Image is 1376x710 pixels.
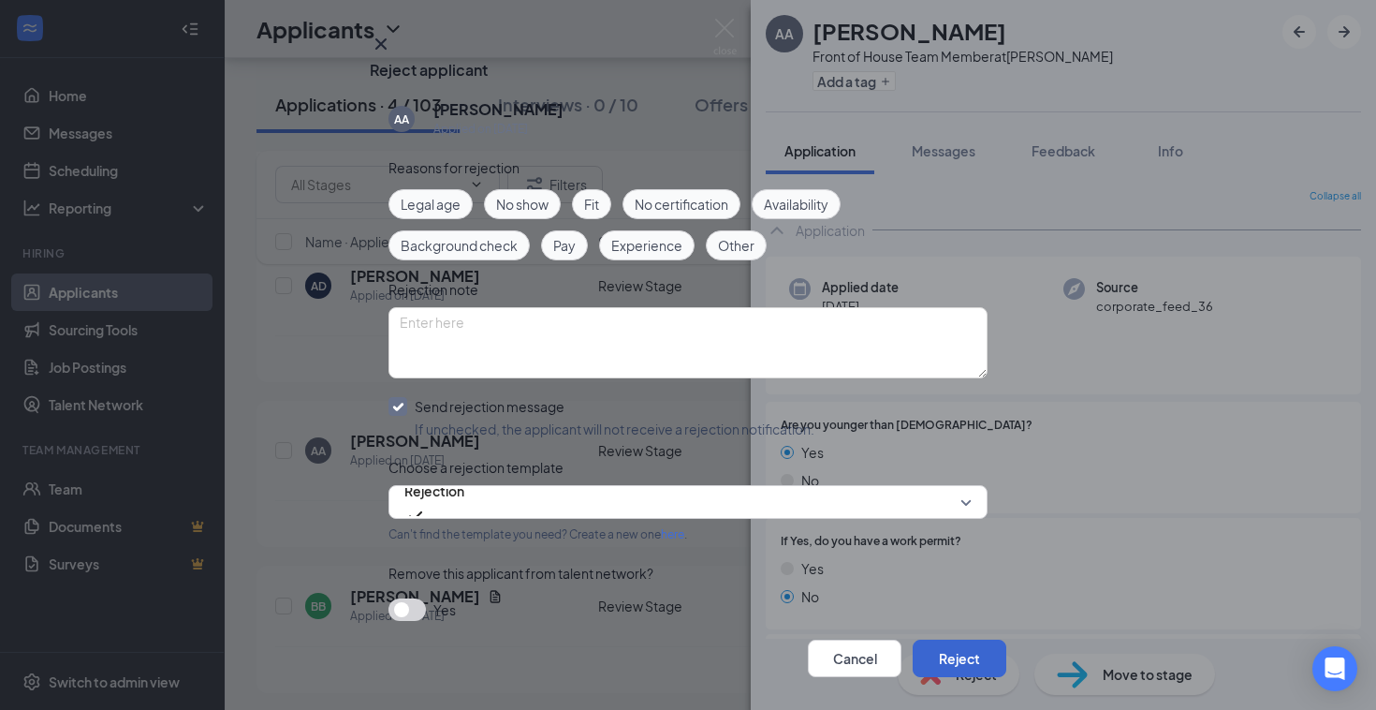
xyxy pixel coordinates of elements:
[611,235,682,256] span: Experience
[808,640,901,677] button: Cancel
[433,120,564,139] div: Applied on [DATE]
[553,235,576,256] span: Pay
[764,194,828,214] span: Availability
[394,111,409,127] div: AA
[370,33,392,55] button: Close
[718,235,754,256] span: Other
[433,599,456,621] span: Yes
[370,60,488,81] h3: Reject applicant
[635,194,728,214] span: No certification
[388,527,687,541] span: Can't find the template you need? Create a new one .
[496,194,549,214] span: No show
[433,99,564,120] h5: [PERSON_NAME]
[1312,646,1357,691] div: Open Intercom Messenger
[584,194,599,214] span: Fit
[401,235,518,256] span: Background check
[388,459,564,476] span: Choose a rejection template
[388,565,653,582] span: Remove this applicant from talent network?
[388,159,520,176] span: Reasons for rejection
[404,505,427,527] svg: Checkmark
[370,33,392,55] svg: Cross
[401,194,461,214] span: Legal age
[388,281,478,298] span: Rejection note
[661,527,684,541] a: here
[913,640,1006,677] button: Reject
[404,477,464,505] span: Rejection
